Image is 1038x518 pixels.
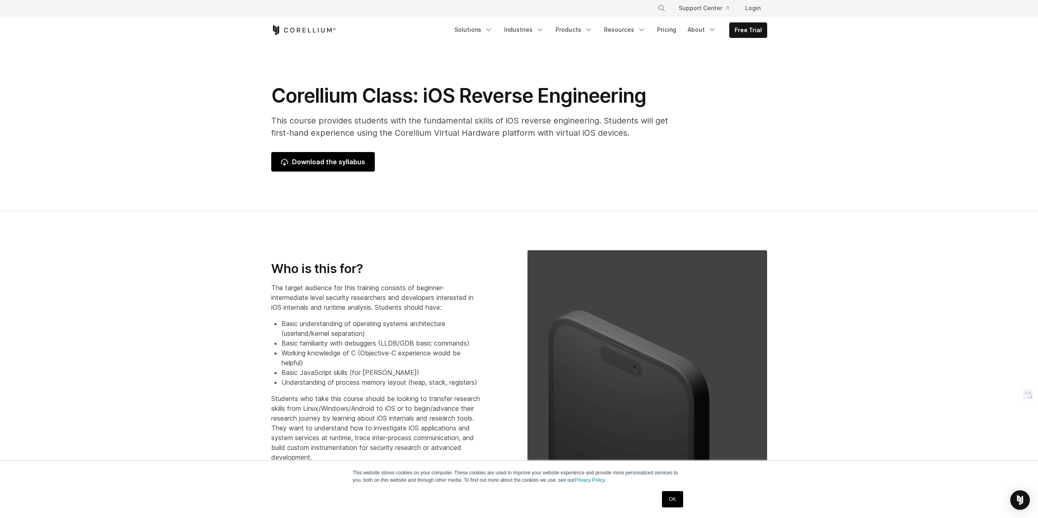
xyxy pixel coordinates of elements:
div: Open Intercom Messenger [1010,490,1030,510]
a: Login [739,1,767,15]
a: Products [551,22,598,37]
a: Free Trial [730,23,767,37]
h1: Corellium Class: iOS Reverse Engineering [271,84,679,108]
a: Pricing [652,22,681,37]
li: Basic JavaScript skills (for [PERSON_NAME]) [281,368,480,377]
a: Corellium Home [271,25,336,35]
li: Basic familiarity with debuggers (LLDB/GDB basic commands) [281,338,480,348]
li: Basic understanding of operating systems architecture (userland/kernel separation) [281,319,480,338]
div: Navigation Menu [648,1,767,15]
button: Search [654,1,669,15]
p: The target audience for this training consists of beginner-intermediate level security researcher... [271,283,480,312]
li: Understanding of process memory layout (heap, stack, registers) [281,377,480,387]
span: Download the syllabus [281,157,365,167]
a: Privacy Policy. [575,477,606,483]
li: Working knowledge of C (Objective-C experience would be helpful) [281,348,480,368]
a: About [683,22,721,37]
h3: Who is this for? [271,261,480,277]
div: Navigation Menu [449,22,767,38]
a: Resources [599,22,651,37]
p: Students who take this course should be looking to transfer research skills from Linux/Windows/An... [271,394,480,462]
a: Support Center [672,1,735,15]
a: Solutions [449,22,498,37]
a: Download the syllabus [271,152,375,172]
img: Corellium_iPhone14_Angle_700_square [527,250,767,480]
a: OK [662,491,683,507]
a: Industries [499,22,549,37]
p: This course provides students with the fundamental skills of iOS reverse engineering. Students wi... [271,115,679,139]
p: This website stores cookies on your computer. These cookies are used to improve your website expe... [353,469,686,484]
